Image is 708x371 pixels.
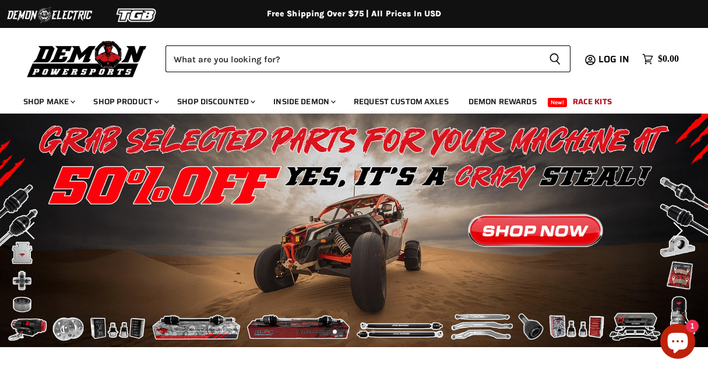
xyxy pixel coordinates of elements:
span: $0.00 [658,54,679,65]
inbox-online-store-chat: Shopify online store chat [657,324,699,362]
a: Request Custom Axles [345,90,457,114]
li: Page dot 3 [358,330,362,334]
a: $0.00 [636,51,685,68]
a: Race Kits [564,90,621,114]
li: Page dot 1 [333,330,337,334]
a: Shop Make [15,90,82,114]
button: Next [664,219,688,242]
li: Page dot 4 [371,330,375,334]
a: Shop Discounted [168,90,262,114]
button: Search [540,45,570,72]
ul: Main menu [15,85,676,114]
a: Demon Rewards [460,90,545,114]
a: Inside Demon [265,90,343,114]
span: Log in [598,52,629,66]
a: Log in [593,54,636,65]
a: Shop Product [84,90,166,114]
input: Search [165,45,540,72]
button: Previous [20,219,44,242]
form: Product [165,45,570,72]
span: New! [548,98,568,107]
img: Demon Powersports [23,38,151,79]
img: Demon Electric Logo 2 [6,4,93,26]
li: Page dot 2 [346,330,350,334]
img: TGB Logo 2 [93,4,181,26]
